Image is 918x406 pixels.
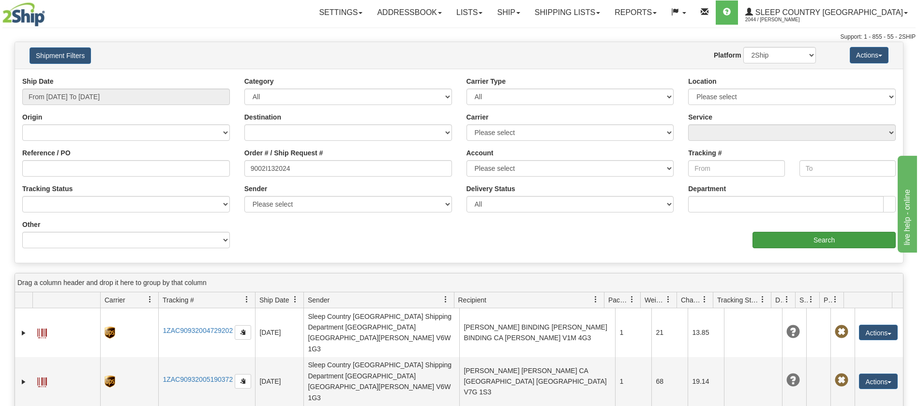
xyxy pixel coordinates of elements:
[303,308,459,357] td: Sleep Country [GEOGRAPHIC_DATA] Shipping Department [GEOGRAPHIC_DATA] [GEOGRAPHIC_DATA][PERSON_NA...
[15,273,903,292] div: grid grouping header
[22,76,54,86] label: Ship Date
[19,328,29,338] a: Expand
[688,112,712,122] label: Service
[745,15,818,25] span: 2044 / [PERSON_NAME]
[660,291,677,308] a: Weight filter column settings
[105,327,115,339] img: 8 - UPS
[835,325,848,339] span: Pickup Not Assigned
[803,291,819,308] a: Shipment Issues filter column settings
[459,308,615,357] td: [PERSON_NAME] BINDING [PERSON_NAME] BINDING CA [PERSON_NAME] V1M 4G3
[754,291,771,308] a: Tracking Status filter column settings
[287,291,303,308] a: Ship Date filter column settings
[688,357,724,406] td: 19.14
[688,148,722,158] label: Tracking #
[30,47,91,64] button: Shipment Filters
[255,308,303,357] td: [DATE]
[467,148,494,158] label: Account
[753,8,903,16] span: Sleep Country [GEOGRAPHIC_DATA]
[835,374,848,387] span: Pickup Not Assigned
[437,291,454,308] a: Sender filter column settings
[105,376,115,388] img: 8 - UPS
[259,295,289,305] span: Ship Date
[308,295,330,305] span: Sender
[235,374,251,389] button: Copy to clipboard
[22,220,40,229] label: Other
[717,295,759,305] span: Tracking Status
[688,76,716,86] label: Location
[449,0,490,25] a: Lists
[163,295,194,305] span: Tracking #
[255,357,303,406] td: [DATE]
[527,0,607,25] a: Shipping lists
[608,295,629,305] span: Packages
[239,291,255,308] a: Tracking # filter column settings
[235,325,251,340] button: Copy to clipboard
[850,47,888,63] button: Actions
[738,0,915,25] a: Sleep Country [GEOGRAPHIC_DATA] 2044 / [PERSON_NAME]
[786,325,800,339] span: Unknown
[467,76,506,86] label: Carrier Type
[142,291,158,308] a: Carrier filter column settings
[244,76,274,86] label: Category
[22,112,42,122] label: Origin
[587,291,604,308] a: Recipient filter column settings
[859,325,898,340] button: Actions
[779,291,795,308] a: Delivery Status filter column settings
[19,377,29,387] a: Expand
[827,291,843,308] a: Pickup Status filter column settings
[752,232,896,248] input: Search
[645,295,665,305] span: Weight
[896,153,917,252] iframe: chat widget
[303,357,459,406] td: Sleep Country [GEOGRAPHIC_DATA] Shipping Department [GEOGRAPHIC_DATA] [GEOGRAPHIC_DATA][PERSON_NA...
[312,0,370,25] a: Settings
[458,295,486,305] span: Recipient
[7,6,90,17] div: live help - online
[490,0,527,25] a: Ship
[681,295,701,305] span: Charge
[714,50,741,60] label: Platform
[22,184,73,194] label: Tracking Status
[2,33,916,41] div: Support: 1 - 855 - 55 - 2SHIP
[244,148,323,158] label: Order # / Ship Request #
[37,373,47,389] a: Label
[467,184,515,194] label: Delivery Status
[163,327,233,334] a: 1ZAC90932004729202
[799,160,896,177] input: To
[370,0,449,25] a: Addressbook
[459,357,615,406] td: [PERSON_NAME] [PERSON_NAME] CA [GEOGRAPHIC_DATA] [GEOGRAPHIC_DATA] V7G 1S3
[244,184,267,194] label: Sender
[775,295,783,305] span: Delivery Status
[615,308,651,357] td: 1
[467,112,489,122] label: Carrier
[799,295,808,305] span: Shipment Issues
[859,374,898,389] button: Actions
[688,308,724,357] td: 13.85
[105,295,125,305] span: Carrier
[688,160,784,177] input: From
[37,324,47,340] a: Label
[688,184,726,194] label: Department
[651,308,688,357] td: 21
[607,0,664,25] a: Reports
[244,112,281,122] label: Destination
[824,295,832,305] span: Pickup Status
[696,291,713,308] a: Charge filter column settings
[163,376,233,383] a: 1ZAC90932005190372
[624,291,640,308] a: Packages filter column settings
[786,374,800,387] span: Unknown
[615,357,651,406] td: 1
[651,357,688,406] td: 68
[22,148,71,158] label: Reference / PO
[2,2,45,27] img: logo2044.jpg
